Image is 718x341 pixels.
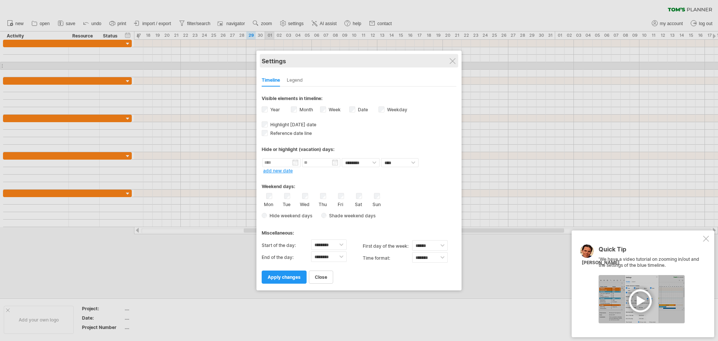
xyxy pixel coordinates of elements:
div: Quick Tip [599,246,702,256]
div: 'We have a video tutorial on zooming in/out and the settings of the blue timeline. [599,246,702,323]
div: [PERSON_NAME] [582,260,620,266]
span: close [315,274,327,280]
div: Timeline [262,75,280,87]
span: Reference date line [269,130,312,136]
label: Weekday [386,107,407,112]
label: Thu [318,200,327,207]
label: Start of the day: [262,239,311,251]
label: Sat [354,200,363,207]
span: Hide weekend days [267,213,312,218]
div: Visible elements in timeline: [262,96,456,103]
label: Month [298,107,313,112]
div: Weekend days: [262,176,456,191]
div: Legend [287,75,303,87]
label: Wed [300,200,309,207]
div: Hide or highlight (vacation) days: [262,147,456,152]
a: add new date [263,168,293,173]
span: apply changes [268,274,301,280]
label: Tue [282,200,291,207]
div: Settings [262,54,456,67]
label: first day of the week: [363,240,412,252]
label: Week [327,107,341,112]
label: Mon [264,200,273,207]
div: Miscellaneous: [262,223,456,238]
span: Shade weekend days [326,213,375,218]
a: apply changes [262,271,307,284]
label: Time format: [363,252,412,264]
label: Date [356,107,368,112]
label: End of the day: [262,251,311,263]
label: Year [269,107,280,112]
label: Fri [336,200,345,207]
a: close [309,271,333,284]
label: Sun [372,200,381,207]
span: Highlight [DATE] date [269,122,316,127]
